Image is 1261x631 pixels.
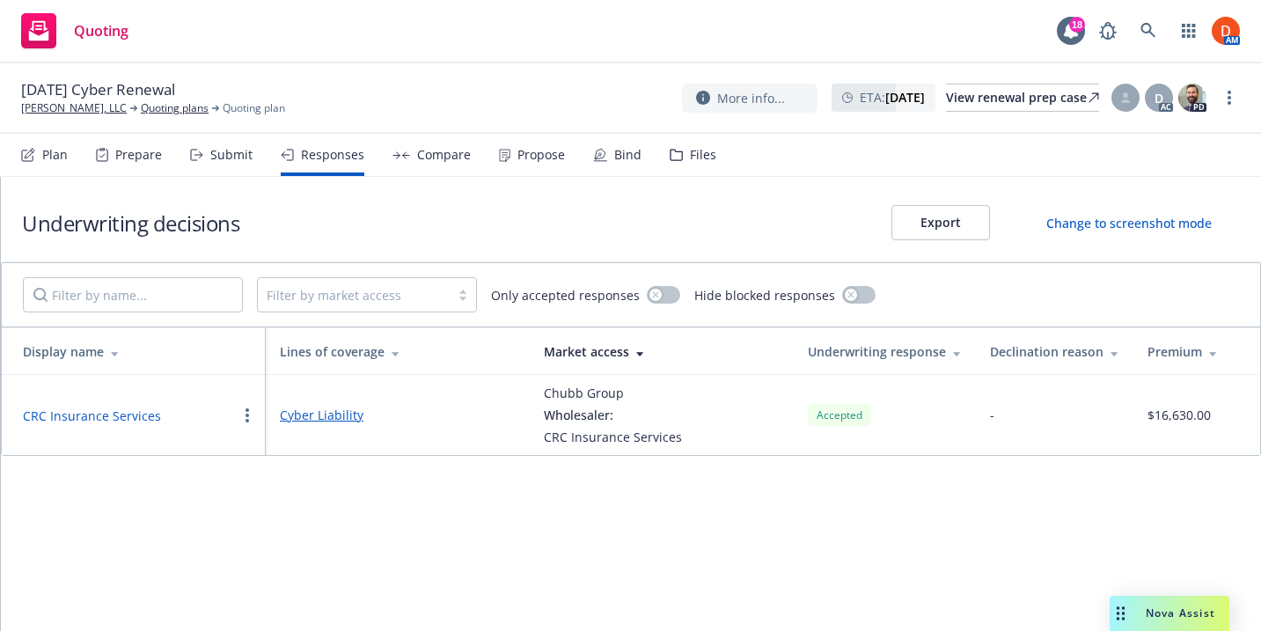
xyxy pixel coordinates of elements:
div: Bind [614,148,641,162]
div: $16,630.00 [1147,406,1211,424]
div: Propose [517,148,565,162]
div: Market access [544,342,780,361]
span: D [1155,89,1163,107]
a: Cyber Liability [280,406,516,424]
button: Nova Assist [1110,596,1229,631]
img: photo [1212,17,1240,45]
div: Responses [301,148,364,162]
div: Premium [1147,342,1251,361]
div: Drag to move [1110,596,1132,631]
span: Nova Assist [1146,605,1215,620]
div: Accepted [808,404,871,426]
span: Quoting [74,24,128,38]
a: Quoting [14,6,136,55]
span: More info... [717,89,785,107]
span: ETA : [860,88,925,106]
span: [DATE] Cyber Renewal [21,79,175,100]
div: Underwriting response [808,342,962,361]
div: Declination reason [990,342,1119,361]
button: More info... [682,84,817,113]
div: Submit [210,148,253,162]
div: CRC Insurance Services [544,428,682,446]
input: Filter by name... [23,277,243,312]
a: Report a Bug [1090,13,1125,48]
button: CRC Insurance Services [23,407,161,425]
div: Files [690,148,716,162]
div: Change to screenshot mode [1046,214,1212,232]
strong: [DATE] [885,89,925,106]
a: [PERSON_NAME], LLC [21,100,127,116]
button: Export [891,205,990,240]
div: - [990,406,994,424]
h1: Underwriting decisions [22,209,239,238]
span: Quoting plan [223,100,285,116]
a: View renewal prep case [946,84,1099,112]
div: Plan [42,148,68,162]
a: Search [1131,13,1166,48]
a: Quoting plans [141,100,209,116]
img: photo [1178,84,1206,112]
span: Only accepted responses [491,286,640,304]
div: Chubb Group [544,384,682,402]
div: Compare [417,148,471,162]
div: Display name [23,342,252,361]
span: Hide blocked responses [694,286,835,304]
a: Switch app [1171,13,1206,48]
button: Change to screenshot mode [1018,205,1240,240]
a: more [1219,87,1240,108]
div: Prepare [115,148,162,162]
div: 18 [1069,17,1085,33]
div: View renewal prep case [946,84,1099,111]
div: Wholesaler: [544,406,682,424]
div: Lines of coverage [280,342,516,361]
